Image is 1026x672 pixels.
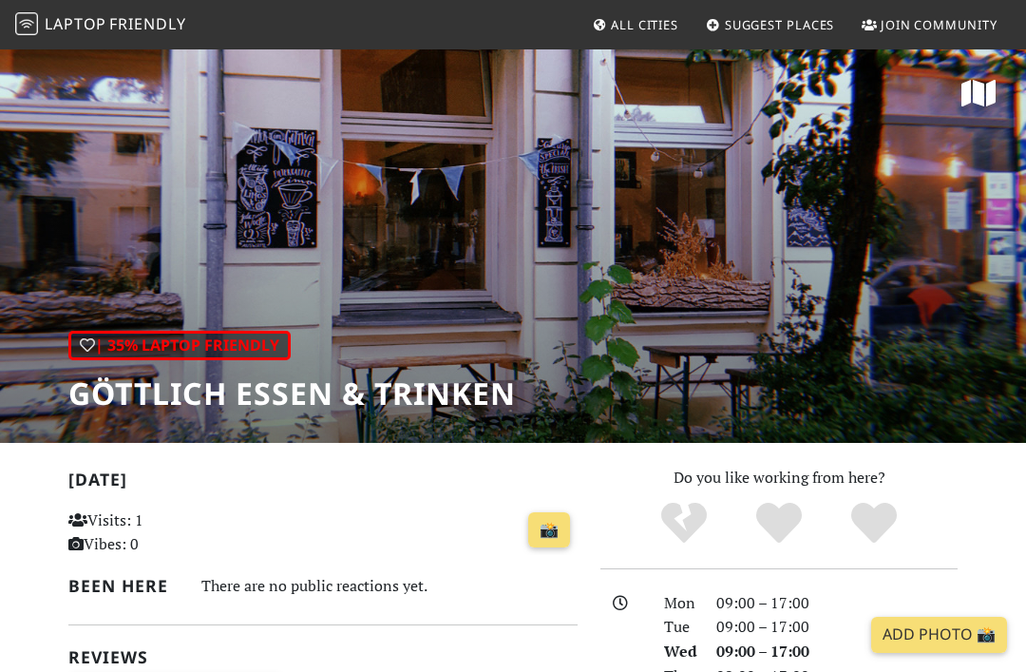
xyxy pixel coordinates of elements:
h2: Been here [68,576,179,596]
a: 📸 [528,512,570,548]
div: Definitely! [826,500,921,547]
span: Laptop [45,13,106,34]
div: Wed [653,640,706,664]
a: Suggest Places [698,8,843,42]
div: 09:00 – 17:00 [705,615,969,640]
div: Yes [731,500,826,547]
h1: GÖTTLICH essen & trinken [68,375,516,412]
h2: [DATE] [68,470,578,497]
p: Visits: 1 Vibes: 0 [68,509,223,557]
a: All Cities [584,8,686,42]
div: 09:00 – 17:00 [705,591,969,616]
span: Suggest Places [725,16,835,33]
div: Mon [653,591,706,616]
div: 09:00 – 17:00 [705,640,969,664]
div: | 35% Laptop Friendly [68,331,291,361]
h2: Reviews [68,647,578,667]
a: Join Community [854,8,1005,42]
a: LaptopFriendly LaptopFriendly [15,9,186,42]
p: Do you like working from here? [600,466,958,490]
span: Join Community [881,16,997,33]
div: No [636,500,731,547]
div: There are no public reactions yet. [201,572,578,600]
div: Tue [653,615,706,640]
a: Add Photo 📸 [871,617,1007,653]
span: All Cities [611,16,678,33]
img: LaptopFriendly [15,12,38,35]
span: Friendly [109,13,185,34]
